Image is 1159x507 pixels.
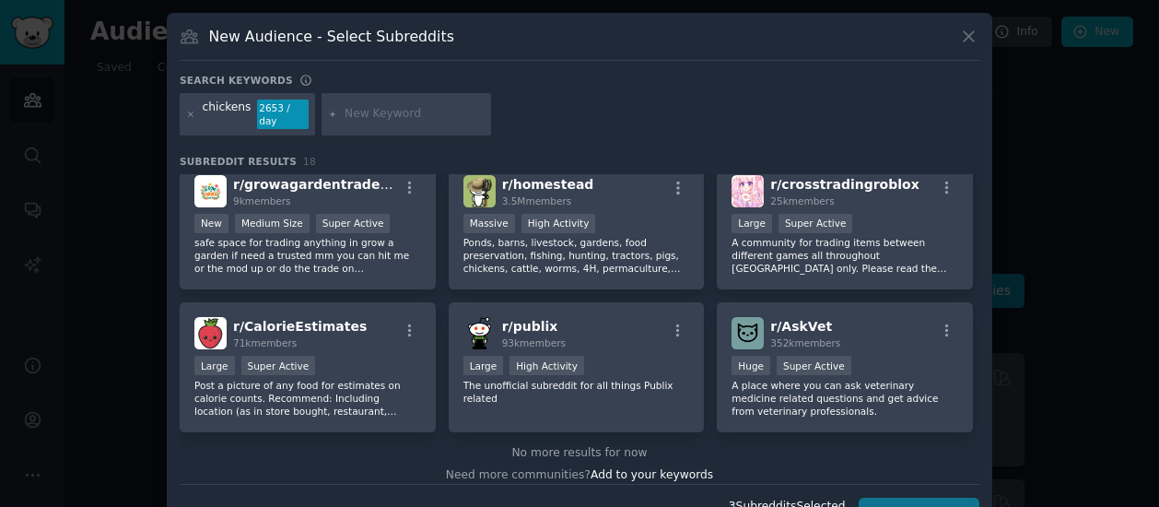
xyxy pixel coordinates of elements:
[180,74,293,87] h3: Search keywords
[770,177,919,192] span: r/ crosstradingroblox
[203,100,252,129] div: chickens
[463,214,515,233] div: Massive
[180,461,979,484] div: Need more communities?
[233,337,297,348] span: 71k members
[194,317,227,349] img: CalorieEstimates
[194,236,421,275] p: safe space for trading anything in grow a garden if need a trusted mm you can hit me or the mod u...
[463,379,690,405] p: The unofficial subreddit for all things Publix related
[770,319,832,334] span: r/ AskVet
[732,236,958,275] p: A community for trading items between different games all throughout [GEOGRAPHIC_DATA] only. Plea...
[732,317,764,349] img: AskVet
[591,468,713,481] span: Add to your keywords
[180,155,297,168] span: Subreddit Results
[316,214,391,233] div: Super Active
[509,356,584,375] div: High Activity
[257,100,309,129] div: 2653 / day
[180,445,979,462] div: No more results for now
[345,106,485,123] input: New Keyword
[209,27,454,46] h3: New Audience - Select Subreddits
[233,177,407,192] span: r/ growagardentradehub
[233,319,367,334] span: r/ CalorieEstimates
[463,175,496,207] img: homestead
[194,175,227,207] img: growagardentradehub
[463,356,504,375] div: Large
[732,379,958,418] p: A place where you can ask veterinary medicine related questions and get advice from veterinary pr...
[233,195,291,206] span: 9k members
[303,156,316,167] span: 18
[777,356,851,375] div: Super Active
[463,236,690,275] p: Ponds, barns, livestock, gardens, food preservation, fishing, hunting, tractors, pigs, chickens, ...
[235,214,310,233] div: Medium Size
[194,379,421,418] p: Post a picture of any food for estimates on calorie counts. Recommend: Including location (as in ...
[770,195,834,206] span: 25k members
[241,356,316,375] div: Super Active
[502,337,566,348] span: 93k members
[502,177,594,192] span: r/ homestead
[502,195,572,206] span: 3.5M members
[502,319,558,334] span: r/ publix
[194,356,235,375] div: Large
[779,214,853,233] div: Super Active
[732,356,770,375] div: Huge
[194,214,228,233] div: New
[732,175,764,207] img: crosstradingroblox
[770,337,840,348] span: 352k members
[732,214,772,233] div: Large
[463,317,496,349] img: publix
[521,214,596,233] div: High Activity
